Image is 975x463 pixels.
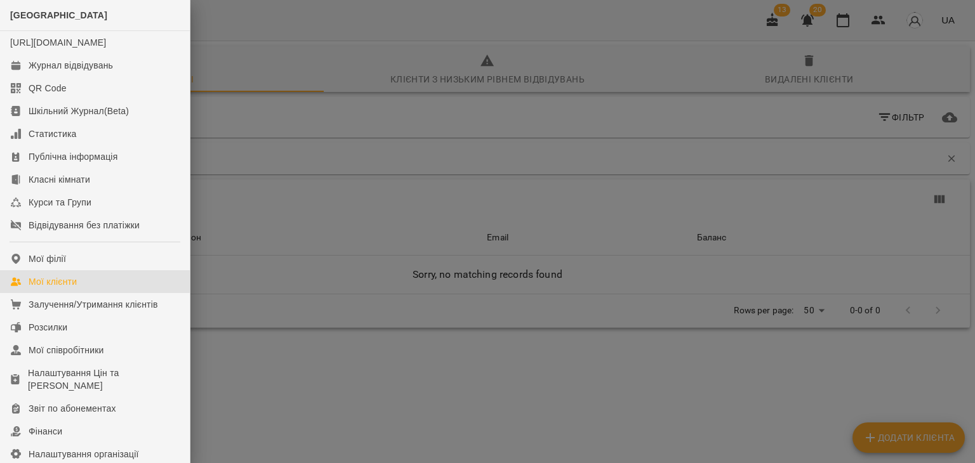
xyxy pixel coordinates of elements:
div: Мої клієнти [29,275,77,288]
div: Курси та Групи [29,196,91,209]
div: Налаштування організації [29,448,139,460]
div: Відвідування без платіжки [29,219,140,231]
div: Статистика [29,127,77,140]
div: QR Code [29,82,67,95]
div: Мої співробітники [29,344,104,356]
div: Класні кімнати [29,173,90,186]
div: Публічна інформація [29,150,117,163]
div: Розсилки [29,321,67,334]
span: [GEOGRAPHIC_DATA] [10,10,107,20]
a: [URL][DOMAIN_NAME] [10,37,106,48]
div: Налаштування Цін та [PERSON_NAME] [28,367,180,392]
div: Звіт по абонементах [29,402,116,415]
div: Шкільний Журнал(Beta) [29,105,129,117]
div: Залучення/Утримання клієнтів [29,298,158,311]
div: Журнал відвідувань [29,59,113,72]
div: Фінанси [29,425,62,438]
div: Мої філії [29,252,66,265]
